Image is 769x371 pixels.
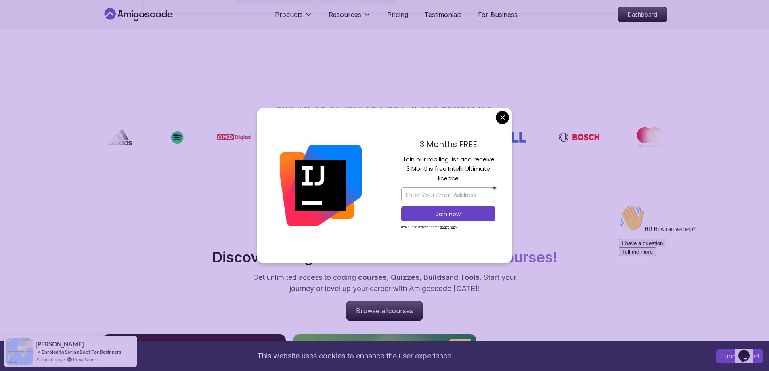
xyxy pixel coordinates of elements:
[329,10,371,26] button: Resources
[275,10,303,19] p: Products
[329,10,361,19] p: Resources
[36,356,65,363] span: 22 minutes ago
[275,10,312,26] button: Products
[36,341,84,348] span: [PERSON_NAME]
[73,356,98,363] a: ProveSource
[616,202,761,335] iframe: chat widget
[346,301,423,321] p: Browse all
[3,3,149,54] div: 👋Hi! How can we help?I have a questionTell me more
[460,273,480,281] span: Tools
[36,348,41,355] span: ->
[391,273,419,281] span: Quizzes
[716,349,763,363] button: Accept cookies
[6,338,33,365] img: provesource social proof notification image
[358,273,387,281] span: courses
[478,10,518,19] a: For Business
[423,273,446,281] span: Builds
[387,10,408,19] a: Pricing
[3,37,51,46] button: I have a question
[3,3,29,29] img: :wave:
[735,339,761,363] iframe: chat widget
[3,46,40,54] button: Tell me more
[249,272,520,294] p: Get unlimited access to coding , , and . Start your journey or level up your career with Amigosco...
[388,307,413,315] span: courses
[3,24,80,30] span: Hi! How can we help?
[6,347,704,365] div: This website uses cookies to enhance the user experience.
[424,10,462,19] a: Testimonials
[42,349,121,355] a: Enroled to Spring Boot For Beginners
[102,105,667,114] p: OUR AMIGO STUDENTS WORK IN TOP COMPANIES
[618,7,667,22] a: Dashboard
[346,301,423,321] a: Browse allcourses
[212,249,557,265] h2: Discover Amigoscode's Latest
